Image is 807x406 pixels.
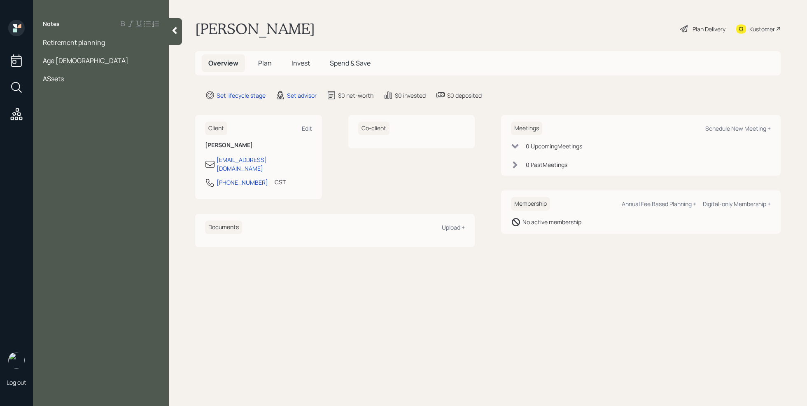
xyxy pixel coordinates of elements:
[195,20,315,38] h1: [PERSON_NAME]
[338,91,373,100] div: $0 net-worth
[292,59,310,68] span: Invest
[7,378,26,386] div: Log out
[330,59,371,68] span: Spend & Save
[693,25,725,33] div: Plan Delivery
[258,59,272,68] span: Plan
[511,197,550,211] h6: Membership
[442,223,465,231] div: Upload +
[275,178,286,186] div: CST
[447,91,482,100] div: $0 deposited
[703,200,771,208] div: Digital-only Membership +
[8,352,25,368] img: retirable_logo.png
[287,91,317,100] div: Set advisor
[208,59,238,68] span: Overview
[217,91,266,100] div: Set lifecycle stage
[395,91,426,100] div: $0 invested
[217,155,312,173] div: [EMAIL_ADDRESS][DOMAIN_NAME]
[526,160,567,169] div: 0 Past Meeting s
[749,25,775,33] div: Kustomer
[358,122,390,135] h6: Co-client
[522,218,581,226] div: No active membership
[43,56,128,65] span: Age [DEMOGRAPHIC_DATA]
[622,200,696,208] div: Annual Fee Based Planning +
[705,124,771,132] div: Schedule New Meeting +
[511,122,542,135] h6: Meetings
[205,142,312,149] h6: [PERSON_NAME]
[43,20,60,28] label: Notes
[43,38,105,47] span: Retirement planning
[526,142,582,150] div: 0 Upcoming Meeting s
[205,122,227,135] h6: Client
[205,221,242,234] h6: Documents
[302,124,312,132] div: Edit
[43,74,64,83] span: ASsets
[217,178,268,187] div: [PHONE_NUMBER]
